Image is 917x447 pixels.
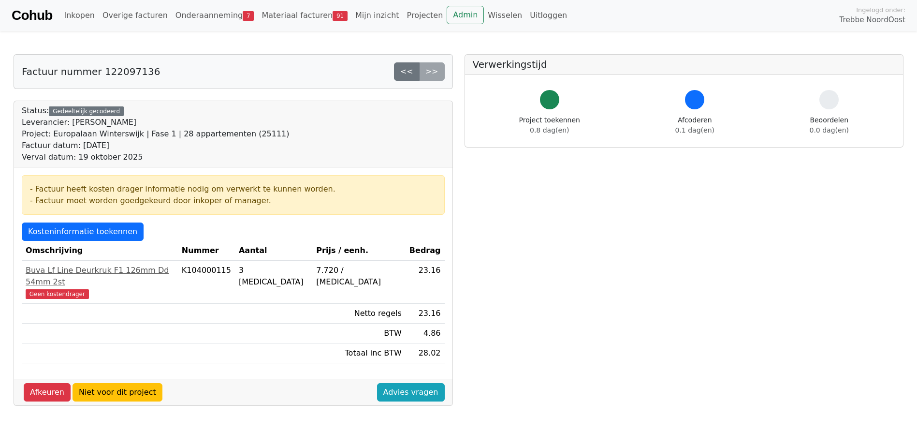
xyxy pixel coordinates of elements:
a: Materiaal facturen91 [258,6,351,25]
div: Factuur datum: [DATE] [22,140,290,151]
a: Overige facturen [99,6,172,25]
a: Niet voor dit project [73,383,162,402]
span: 0.8 dag(en) [530,126,569,134]
a: << [394,62,420,81]
a: Advies vragen [377,383,445,402]
div: Buva Lf Line Deurkruk F1 126mm Dd 54mm 2st [26,265,174,288]
th: Nummer [178,241,235,261]
td: Totaal inc BTW [312,343,406,363]
a: Inkopen [60,6,98,25]
div: 7.720 / [MEDICAL_DATA] [316,265,402,288]
div: Project toekennen [519,115,580,135]
div: 3 [MEDICAL_DATA] [239,265,308,288]
th: Prijs / eenh. [312,241,406,261]
a: Uitloggen [526,6,571,25]
span: Ingelogd onder: [856,5,905,15]
h5: Factuur nummer 122097136 [22,66,160,77]
td: 23.16 [406,304,445,324]
a: Kosteninformatie toekennen [22,223,144,241]
div: - Factuur moet worden goedgekeurd door inkoper of manager. [30,195,437,207]
a: Projecten [403,6,447,25]
td: K104000115 [178,261,235,304]
th: Aantal [235,241,312,261]
div: Leverancier: [PERSON_NAME] [22,117,290,128]
a: Wisselen [484,6,526,25]
div: - Factuur heeft kosten drager informatie nodig om verwerkt te kunnen worden. [30,183,437,195]
span: 91 [333,11,348,21]
h5: Verwerkingstijd [473,59,896,70]
a: Buva Lf Line Deurkruk F1 126mm Dd 54mm 2stGeen kostendrager [26,265,174,299]
th: Bedrag [406,241,445,261]
td: 28.02 [406,343,445,363]
th: Omschrijving [22,241,178,261]
div: Status: [22,105,290,163]
td: 4.86 [406,324,445,343]
td: 23.16 [406,261,445,304]
div: Beoordelen [810,115,849,135]
span: 0.1 dag(en) [675,126,714,134]
span: 7 [243,11,254,21]
div: Verval datum: 19 oktober 2025 [22,151,290,163]
div: Project: Europalaan Winterswijk | Fase 1 | 28 appartementen (25111) [22,128,290,140]
span: Trebbe NoordOost [840,15,905,26]
span: 0.0 dag(en) [810,126,849,134]
a: Admin [447,6,484,24]
a: Mijn inzicht [351,6,403,25]
a: Cohub [12,4,52,27]
span: Geen kostendrager [26,289,89,299]
a: Onderaanneming7 [172,6,258,25]
td: BTW [312,324,406,343]
td: Netto regels [312,304,406,324]
a: Afkeuren [24,383,71,402]
div: Afcoderen [675,115,714,135]
div: Gedeeltelijk gecodeerd [49,106,124,116]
